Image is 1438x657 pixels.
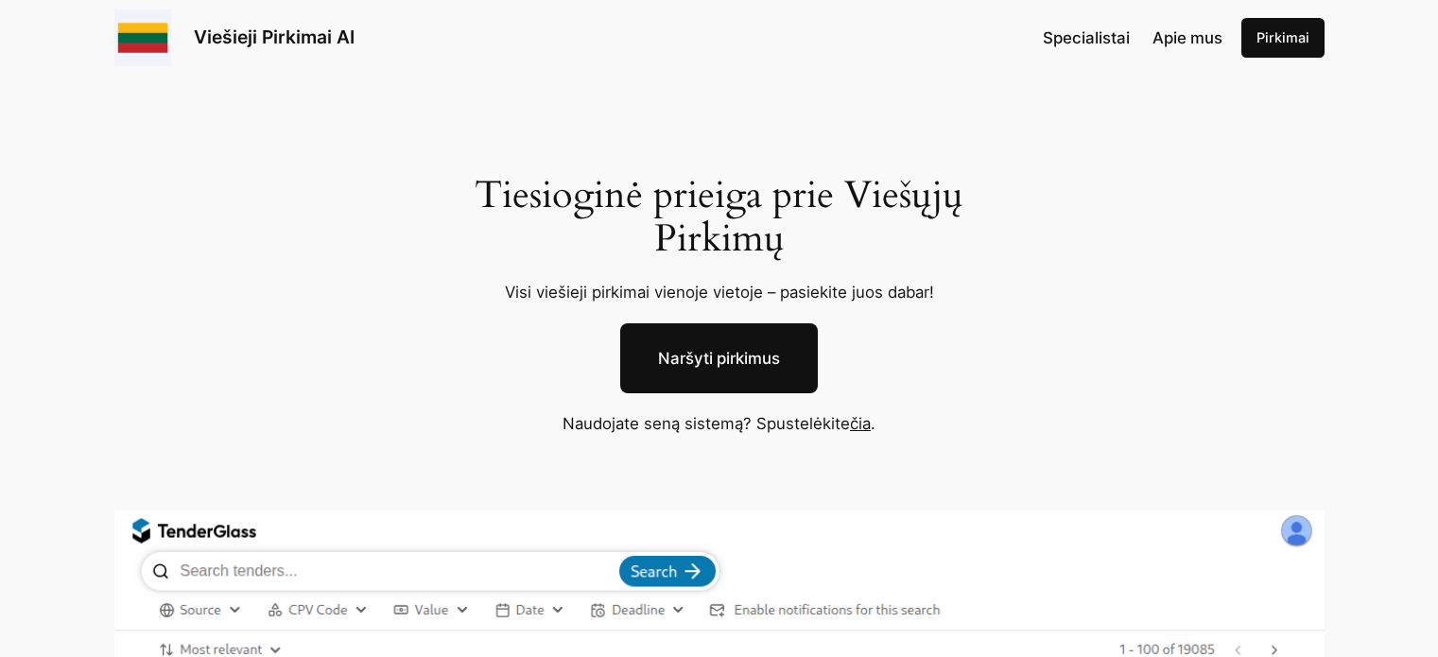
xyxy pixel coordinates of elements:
[1152,26,1222,50] a: Apie mus
[194,26,355,48] a: Viešieji Pirkimai AI
[1241,18,1325,58] a: Pirkimai
[426,411,1013,436] p: Naudojate seną sistemą? Spustelėkite .
[1152,28,1222,47] span: Apie mus
[1043,26,1222,50] nav: Navigation
[620,323,818,393] a: Naršyti pirkimus
[452,174,986,261] h1: Tiesioginė prieiga prie Viešųjų Pirkimų
[452,280,986,304] p: Visi viešieji pirkimai vienoje vietoje – pasiekite juos dabar!
[850,414,871,433] a: čia
[114,9,171,66] img: Viešieji pirkimai logo
[1043,28,1130,47] span: Specialistai
[1043,26,1130,50] a: Specialistai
